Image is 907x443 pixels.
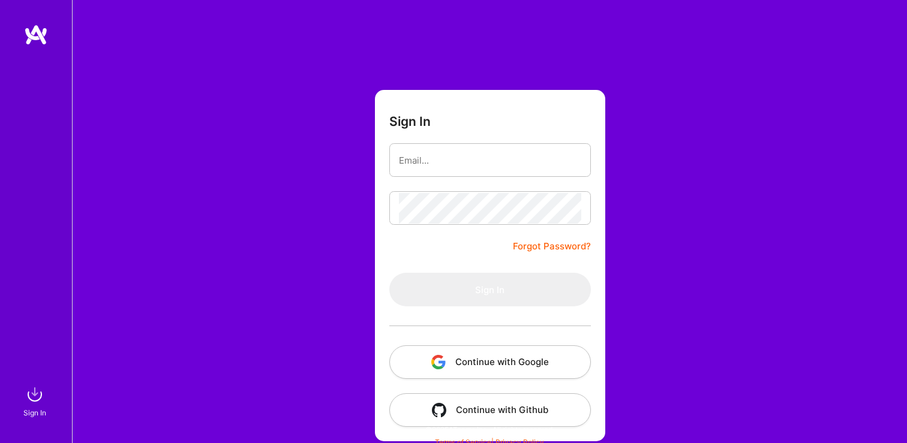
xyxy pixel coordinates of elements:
div: Sign In [23,406,46,419]
img: logo [24,24,48,46]
input: Email... [399,145,581,176]
button: Continue with Google [389,345,591,379]
img: icon [432,403,446,417]
button: Continue with Github [389,393,591,427]
img: sign in [23,382,47,406]
a: Forgot Password? [513,239,591,254]
img: icon [431,355,446,369]
h3: Sign In [389,114,431,129]
button: Sign In [389,273,591,306]
a: sign inSign In [25,382,47,419]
